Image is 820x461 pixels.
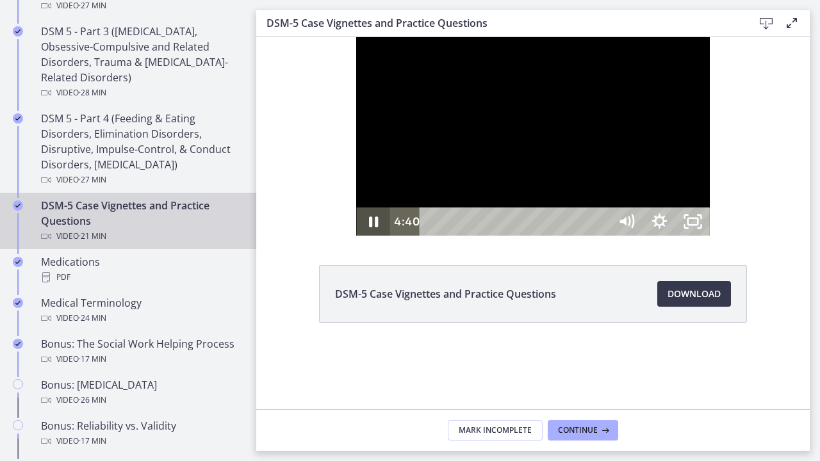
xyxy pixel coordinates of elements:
div: Medical Terminology [41,295,241,326]
div: Bonus: The Social Work Helping Process [41,336,241,367]
span: Mark Incomplete [459,425,532,435]
div: DSM 5 - Part 3 ([MEDICAL_DATA], Obsessive-Compulsive and Related Disorders, Trauma & [MEDICAL_DAT... [41,24,241,101]
h3: DSM-5 Case Vignettes and Practice Questions [266,15,733,31]
span: · 17 min [79,352,106,367]
div: Video [41,229,241,244]
button: Mute [354,170,387,198]
button: Continue [548,420,618,441]
span: · 28 min [79,85,106,101]
div: DSM-5 Case Vignettes and Practice Questions [41,198,241,244]
div: Video [41,172,241,188]
iframe: Video Lesson [256,37,810,236]
span: Continue [558,425,598,435]
span: · 21 min [79,229,106,244]
button: Unfullscreen [420,170,454,198]
div: DSM 5 - Part 4 (Feeding & Eating Disorders, Elimination Disorders, Disruptive, Impulse-Control, &... [41,111,241,188]
button: Mark Incomplete [448,420,543,441]
a: Download [657,281,731,307]
div: Video [41,392,241,408]
i: Completed [13,257,23,267]
div: Bonus: Reliability vs. Validity [41,418,241,449]
span: · 26 min [79,392,106,408]
i: Completed [13,339,23,349]
i: Completed [13,113,23,124]
i: Completed [13,26,23,36]
div: Video [41,85,241,101]
i: Completed [13,200,23,211]
div: Medications [41,254,241,285]
span: · 17 min [79,433,106,449]
span: DSM-5 Case Vignettes and Practice Questions [335,286,556,302]
div: Video [41,352,241,367]
span: · 24 min [79,311,106,326]
button: Show settings menu [387,170,420,198]
div: Video [41,433,241,449]
span: Download [668,286,721,302]
div: Bonus: [MEDICAL_DATA] [41,377,241,408]
i: Completed [13,298,23,308]
div: PDF [41,270,241,285]
span: · 27 min [79,172,106,188]
div: Video [41,311,241,326]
